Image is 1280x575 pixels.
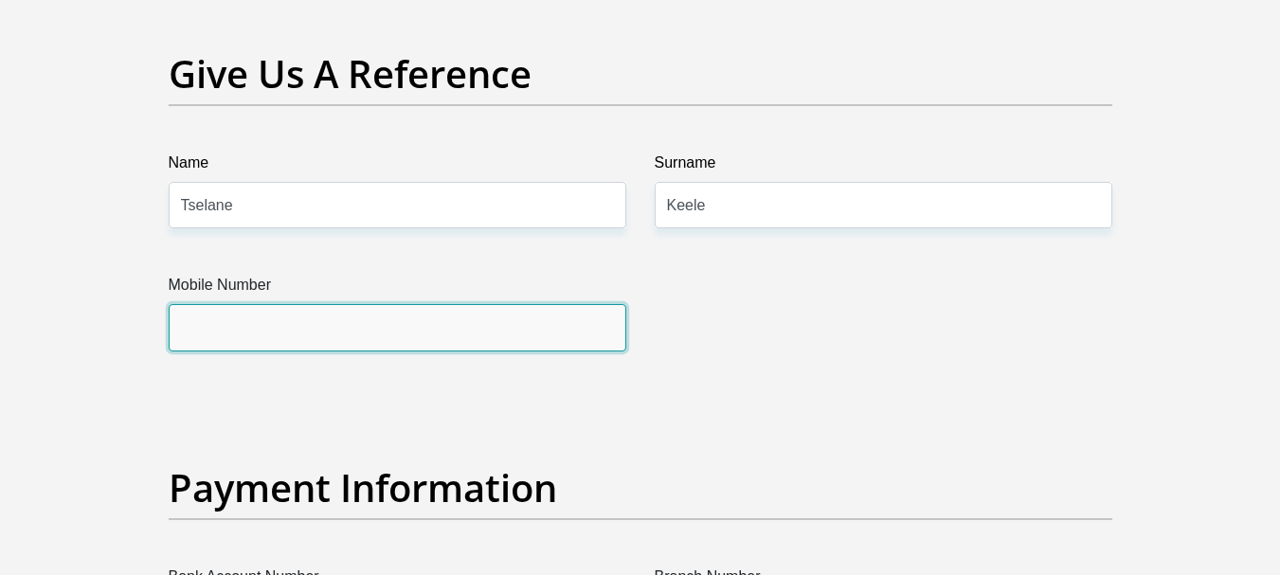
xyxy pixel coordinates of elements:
[169,304,626,350] input: Mobile Number
[169,51,1112,97] h2: Give Us A Reference
[169,182,626,228] input: Name
[169,274,626,304] label: Mobile Number
[655,152,1112,182] label: Surname
[169,152,626,182] label: Name
[655,182,1112,228] input: Surname
[169,465,1112,511] h2: Payment Information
